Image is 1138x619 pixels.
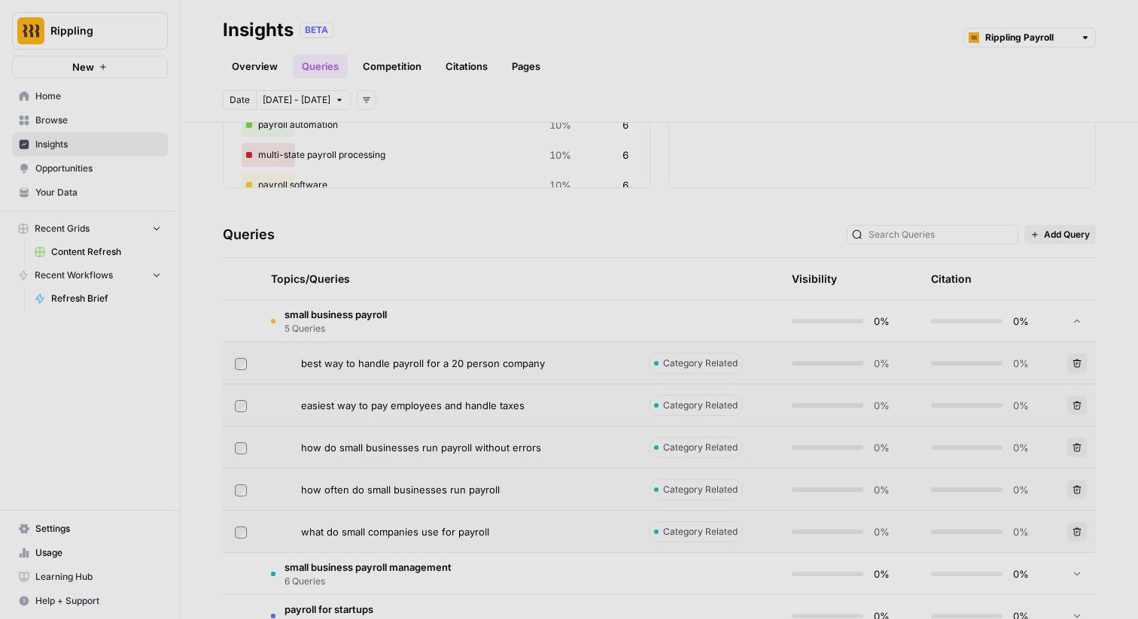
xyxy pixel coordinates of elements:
a: Settings [12,517,168,541]
span: 0% [1012,566,1029,581]
span: 0% [1012,482,1029,497]
span: 5 Queries [284,322,387,335]
button: Help + Support [12,589,168,613]
a: Content Refresh [28,240,168,264]
span: 0% [872,566,890,581]
span: 0% [1012,524,1029,539]
a: Citations [437,54,497,78]
span: what do small companies use for payroll [301,524,489,539]
span: Opportunities [35,162,161,175]
span: Settings [35,522,161,536]
span: Recent Workflows [35,269,113,282]
span: 0% [1012,314,1029,329]
span: 0% [872,524,890,539]
span: 0% [872,398,890,413]
a: Competition [354,54,431,78]
div: multi-state payroll processing [242,143,631,167]
span: Category Related [663,357,738,370]
span: Category Related [663,441,738,454]
h3: Queries [223,224,275,245]
span: 0% [872,314,890,329]
span: 0% [872,356,890,371]
span: 0% [1012,398,1029,413]
button: Recent Workflows [12,264,168,287]
span: Recent Grids [35,222,90,235]
a: Refresh Brief [28,287,168,311]
div: payroll automation [242,113,631,137]
input: Search Queries [869,227,1013,242]
span: Date [230,93,250,107]
span: 6 [622,147,628,162]
button: Workspace: Rippling [12,12,168,50]
span: how often do small businesses run payroll [301,482,500,497]
span: best way to handle payroll for a 20 person company [301,356,545,371]
span: payroll for startups [284,602,373,617]
span: Home [35,90,161,103]
span: Help + Support [35,594,161,608]
a: Pages [503,54,549,78]
a: Queries [293,54,348,78]
span: Category Related [663,483,738,496]
div: Insights [223,18,294,42]
div: Topics/Queries [271,258,625,299]
span: New [72,59,94,74]
span: 0% [1012,440,1029,455]
button: New [12,56,168,78]
span: Rippling [50,23,141,38]
span: Category Related [663,525,738,539]
span: Learning Hub [35,570,161,584]
span: 6 [622,178,628,193]
button: [DATE] - [DATE] [256,90,351,110]
div: BETA [300,23,333,38]
span: [DATE] - [DATE] [263,93,330,107]
span: 0% [872,482,890,497]
span: 6 [622,117,628,132]
span: 0% [872,440,890,455]
span: 6 Queries [284,575,452,588]
span: Refresh Brief [51,292,161,305]
a: Your Data [12,181,168,205]
span: 10% [549,147,571,162]
div: Visibility [792,272,837,287]
span: 10% [549,178,571,193]
span: easiest way to pay employees and handle taxes [301,398,525,413]
div: Citation [931,258,972,299]
img: Rippling Logo [17,17,44,44]
span: Add Query [1044,228,1090,241]
span: how do small businesses run payroll without errors [301,440,541,455]
span: Content Refresh [51,245,161,259]
input: Rippling Payroll [985,30,1074,45]
a: Browse [12,108,168,132]
a: Insights [12,132,168,156]
div: payroll software [242,173,631,197]
span: Category Related [663,399,738,412]
a: Home [12,84,168,108]
a: Overview [223,54,287,78]
span: 0% [1012,356,1029,371]
span: Browse [35,114,161,127]
span: Insights [35,138,161,151]
span: Usage [35,546,161,560]
span: small business payroll management [284,560,452,575]
button: Add Query [1024,225,1096,244]
button: Recent Grids [12,217,168,240]
span: 10% [549,117,571,132]
a: Opportunities [12,156,168,181]
a: Usage [12,541,168,565]
span: small business payroll [284,307,387,322]
span: Your Data [35,186,161,199]
a: Learning Hub [12,565,168,589]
